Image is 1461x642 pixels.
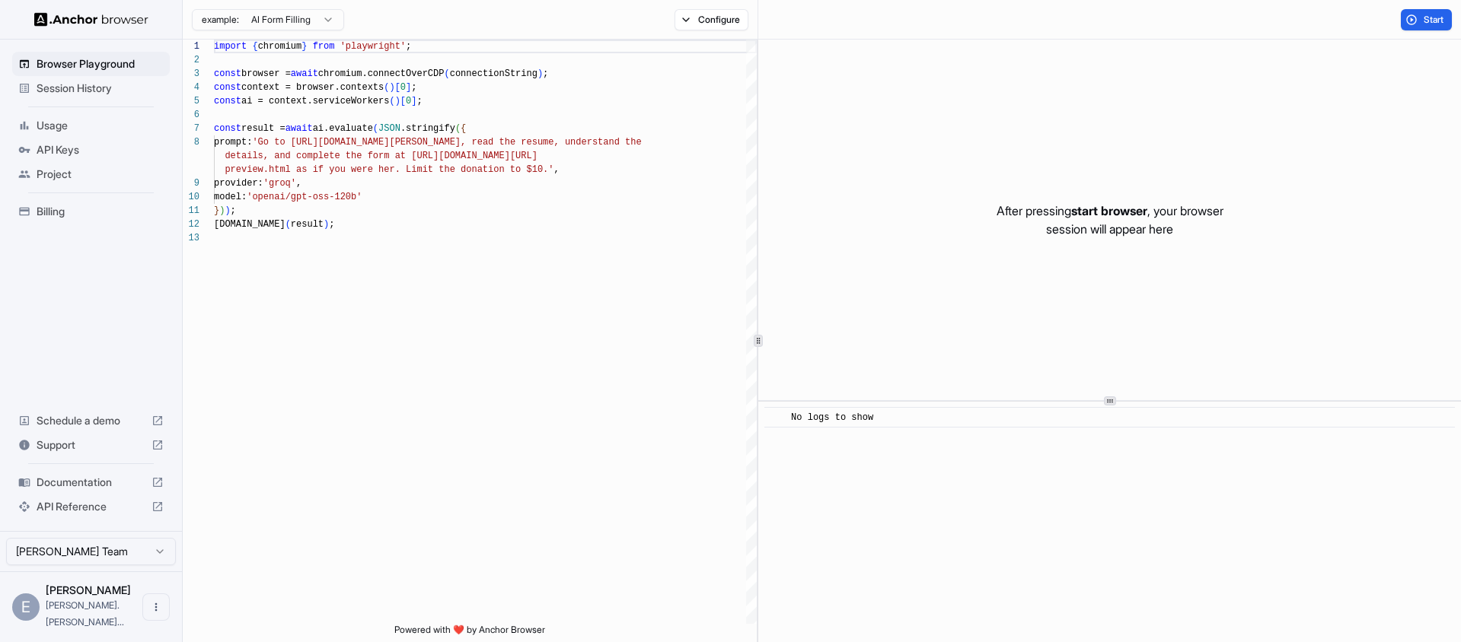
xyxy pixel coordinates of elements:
span: ; [543,68,548,79]
span: 0 [400,82,406,93]
span: const [214,96,241,106]
span: n to $10.' [499,164,553,175]
span: example: [202,14,239,26]
span: JSON [378,123,400,134]
button: Open menu [142,593,170,621]
span: start browser [1071,203,1147,218]
div: 13 [183,231,199,245]
div: 7 [183,122,199,135]
span: 'Go to [URL][DOMAIN_NAME][PERSON_NAME], re [252,137,482,148]
span: await [286,123,313,134]
div: API Keys [12,138,170,162]
span: context = browser.contexts [241,82,384,93]
span: ] [411,96,416,106]
span: { [252,41,257,52]
span: chromium [258,41,302,52]
div: 3 [183,67,199,81]
span: .stringify [400,123,455,134]
span: const [214,82,241,93]
span: ; [416,96,422,106]
span: , [553,164,559,175]
span: prompt: [214,137,252,148]
span: { [461,123,466,134]
span: } [301,41,307,52]
span: ) [538,68,543,79]
div: Schedule a demo [12,408,170,433]
span: ) [324,219,329,230]
span: API Keys [37,142,164,157]
div: Project [12,162,170,186]
div: 4 [183,81,199,94]
div: Session History [12,76,170,100]
span: const [214,123,241,134]
span: ad the resume, understand the [483,137,642,148]
span: 'groq' [263,178,296,189]
div: Usage [12,113,170,138]
p: After pressing , your browser session will appear here [997,202,1223,238]
div: Documentation [12,470,170,494]
span: 0 [406,96,411,106]
span: ) [219,205,225,216]
div: 8 [183,135,199,149]
span: ; [411,82,416,93]
span: ( [286,219,291,230]
div: 9 [183,176,199,190]
span: Powered with ❤️ by Anchor Browser [394,624,545,642]
div: Browser Playground [12,52,170,76]
span: ai.evaluate [313,123,373,134]
span: const [214,68,241,79]
span: No logs to show [791,412,873,423]
span: chromium.connectOverCDP [318,68,445,79]
div: 10 [183,190,199,204]
span: ​ [772,410,780,425]
span: ( [444,68,449,79]
span: result = [241,123,286,134]
span: ( [455,123,461,134]
span: ) [225,205,230,216]
div: E [12,593,40,621]
span: ( [384,82,389,93]
div: 6 [183,108,199,122]
span: [ [395,82,400,93]
span: await [291,68,318,79]
div: 1 [183,40,199,53]
span: preview.html as if you were her. Limit the donatio [225,164,499,175]
span: provider: [214,178,263,189]
div: API Reference [12,494,170,519]
span: result [291,219,324,230]
span: } [214,205,219,216]
div: 11 [183,204,199,218]
span: ; [329,219,334,230]
img: Anchor Logo [34,12,148,27]
span: Support [37,437,145,453]
span: connectionString [450,68,538,79]
span: Documentation [37,475,145,490]
span: Usage [37,118,164,133]
span: Browser Playground [37,56,164,72]
span: ; [231,205,236,216]
span: ] [406,82,411,93]
span: erika.tremblay@lawline.com [46,599,124,628]
div: Billing [12,199,170,224]
span: 'openai/gpt-oss-120b' [247,192,362,202]
span: ( [389,96,394,106]
span: ) [389,82,394,93]
span: [DOMAIN_NAME][URL] [439,151,538,161]
div: 2 [183,53,199,67]
span: Project [37,167,164,182]
span: ) [395,96,400,106]
span: ai = context.serviceWorkers [241,96,389,106]
span: Erika Tremblay [46,583,131,596]
button: Configure [675,9,748,30]
span: browser = [241,68,291,79]
button: Start [1401,9,1452,30]
span: from [313,41,335,52]
span: API Reference [37,499,145,514]
span: Billing [37,204,164,219]
span: ; [406,41,411,52]
span: [DOMAIN_NAME] [214,219,286,230]
span: import [214,41,247,52]
span: [ [400,96,406,106]
span: 'playwright' [340,41,406,52]
div: Support [12,433,170,457]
